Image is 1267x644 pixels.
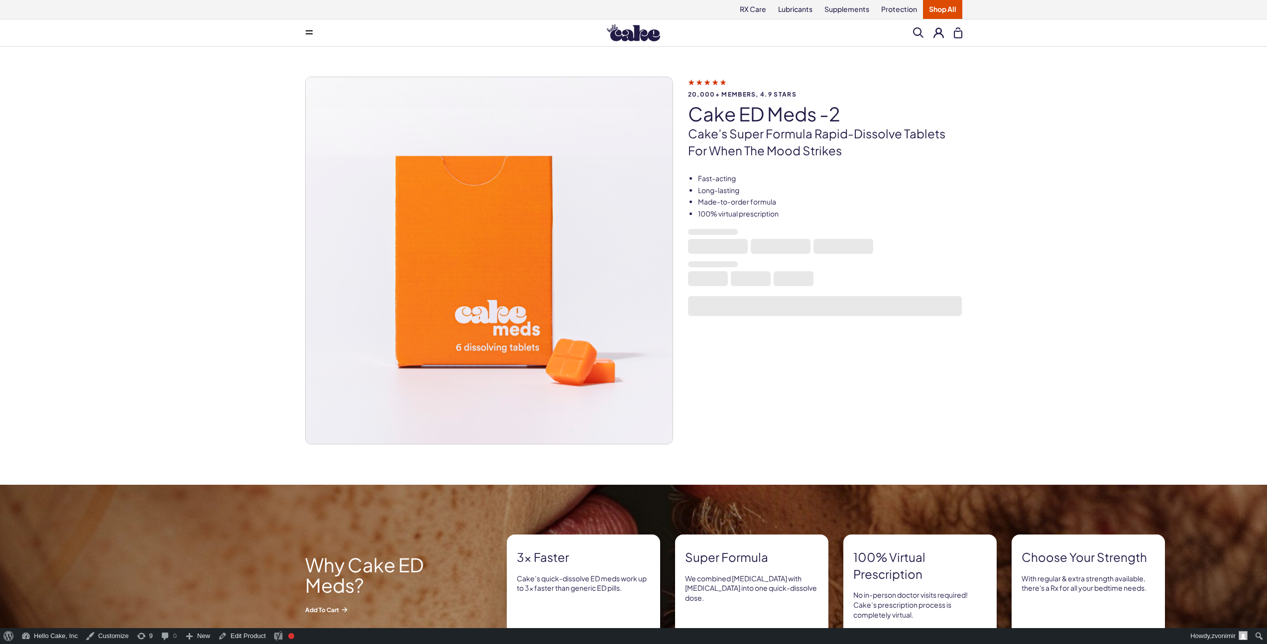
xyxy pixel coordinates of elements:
span: Add to Cart [305,606,484,614]
img: Cake ED Meds -2 [306,77,673,444]
a: 20,000+ members, 4.9 stars [688,78,962,98]
p: With regular & extra strength available, there's a Rx for all your bedtime needs. [1022,574,1155,593]
a: Howdy, [1187,628,1252,644]
li: Made-to-order formula [698,197,962,207]
strong: 100% virtual prescription [853,549,987,582]
p: Cake’s quick-dissolve ED meds work up to 3x faster than generic ED pills. [517,574,650,593]
span: 9 [149,628,153,644]
p: No in-person doctor visits required! Cake’s prescription process is completely virtual. [853,590,987,620]
a: Edit Product [214,628,270,644]
span: 0 [173,628,177,644]
span: New [197,628,210,644]
span: 20,000+ members, 4.9 stars [688,91,962,98]
a: Customize [82,628,132,644]
li: 100% virtual prescription [698,209,962,219]
span: zvonimir [1212,632,1236,640]
li: Fast-acting [698,174,962,184]
p: Cake’s Super formula rapid-dissolve tablets for when the mood strikes [688,125,962,159]
a: Hello Cake, Inc [17,628,82,644]
h2: Why Cake ED Meds? [305,554,484,596]
strong: 3x Faster [517,549,650,566]
p: We combined [MEDICAL_DATA] with [MEDICAL_DATA] into one quick-dissolve dose. [685,574,818,603]
div: Focus keyphrase not set [288,633,294,639]
strong: Super formula [685,549,818,566]
li: Long-lasting [698,186,962,196]
img: Hello Cake [607,24,660,41]
h1: Cake ED Meds -2 [688,104,962,124]
strong: Choose your strength [1022,549,1155,566]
